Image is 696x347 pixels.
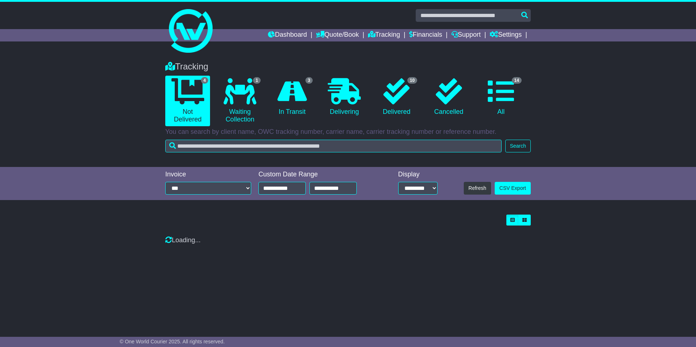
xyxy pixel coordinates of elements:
div: Tracking [162,61,534,72]
a: 1 Waiting Collection [217,76,262,126]
a: 3 In Transit [270,76,315,119]
a: Cancelled [426,76,471,119]
span: © One World Courier 2025. All rights reserved. [120,339,225,344]
div: Invoice [165,171,251,179]
span: 3 [305,77,313,84]
a: 10 Delivered [374,76,419,119]
a: 14 All [479,76,523,119]
p: You can search by client name, OWC tracking number, carrier name, carrier tracking number or refe... [165,128,531,136]
a: Financials [409,29,442,41]
span: 1 [253,77,261,84]
div: Display [398,171,438,179]
div: Custom Date Range [258,171,375,179]
a: Dashboard [268,29,307,41]
button: Refresh [464,182,491,195]
a: CSV Export [495,182,531,195]
span: 10 [407,77,417,84]
span: 14 [512,77,522,84]
button: Search [505,140,531,152]
a: Tracking [368,29,400,41]
div: Loading... [165,236,531,244]
a: Settings [490,29,522,41]
a: Delivering [322,76,367,119]
span: 4 [201,77,209,84]
a: Quote/Book [316,29,359,41]
a: Support [451,29,481,41]
a: 4 Not Delivered [165,76,210,126]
